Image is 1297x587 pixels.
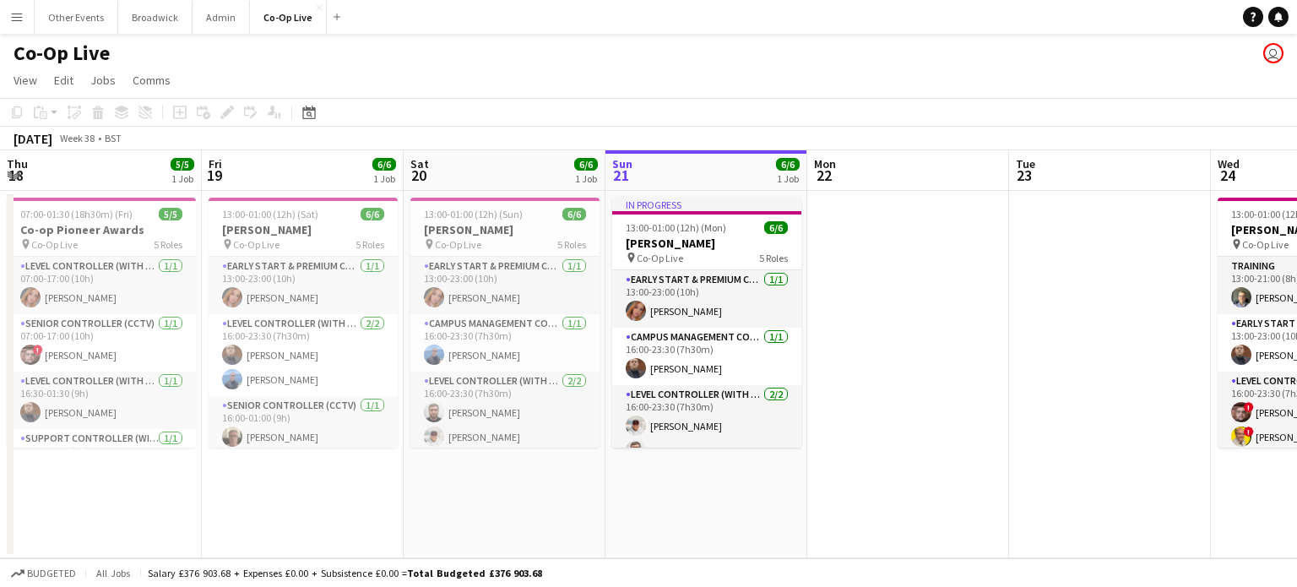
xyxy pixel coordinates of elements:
span: Sun [612,156,632,171]
span: Tue [1016,156,1035,171]
h3: Co-op Pioneer Awards [7,222,196,237]
span: ! [33,345,43,355]
app-card-role: Level Controller (with CCTV)2/216:00-23:30 (7h30m)[PERSON_NAME][PERSON_NAME] [612,385,801,467]
span: 5 Roles [154,238,182,251]
button: Budgeted [8,564,79,583]
div: 1 Job [373,172,395,185]
span: Co-Op Live [31,238,78,251]
span: 5/5 [171,158,194,171]
button: Co-Op Live [250,1,327,34]
h1: Co-Op Live [14,41,110,66]
span: 20 [408,166,429,185]
span: 6/6 [372,158,396,171]
app-user-avatar: Ashley Fielding [1263,43,1283,63]
app-card-role: Senior Controller (CCTV)1/107:00-17:00 (10h)![PERSON_NAME] [7,314,196,372]
span: 5 Roles [557,238,586,251]
div: Salary £376 903.68 + Expenses £0.00 + Subsistence £0.00 = [148,567,542,579]
span: 5/5 [159,208,182,220]
span: Week 38 [56,132,98,144]
span: Comms [133,73,171,88]
span: 22 [811,166,836,185]
app-card-role: Level Controller (with CCTV)2/216:00-23:30 (7h30m)[PERSON_NAME][PERSON_NAME] [209,314,398,396]
span: 19 [206,166,222,185]
div: 1 Job [171,172,193,185]
span: Co-Op Live [637,252,683,264]
span: Fri [209,156,222,171]
button: Admin [193,1,250,34]
button: Broadwick [118,1,193,34]
div: 1 Job [575,172,597,185]
span: Budgeted [27,568,76,579]
a: Edit [47,69,80,91]
app-card-role: Early Start & Premium Controller (with CCTV)1/113:00-23:00 (10h)[PERSON_NAME] [612,270,801,328]
div: [DATE] [14,130,52,147]
span: 5 Roles [759,252,788,264]
span: 6/6 [562,208,586,220]
span: Co-Op Live [233,238,279,251]
app-card-role: Campus Management Controller1/116:00-23:30 (7h30m)[PERSON_NAME] [410,314,600,372]
span: 24 [1215,166,1240,185]
app-card-role: Early Start & Premium Controller (with CCTV)1/113:00-23:00 (10h)[PERSON_NAME] [209,257,398,314]
app-card-role: Level Controller (with CCTV)2/216:00-23:30 (7h30m)[PERSON_NAME][PERSON_NAME] [410,372,600,454]
span: View [14,73,37,88]
span: Sat [410,156,429,171]
a: View [7,69,44,91]
span: 6/6 [574,158,598,171]
a: Jobs [84,69,122,91]
h3: [PERSON_NAME] [209,222,398,237]
div: In progress [612,198,801,211]
span: 07:00-01:30 (18h30m) (Fri) [20,208,133,220]
span: Edit [54,73,73,88]
span: Jobs [90,73,116,88]
span: 13:00-01:00 (12h) (Sat) [222,208,318,220]
app-card-role: Level Controller (with CCTV)1/107:00-17:00 (10h)[PERSON_NAME] [7,257,196,314]
span: 13:00-01:00 (12h) (Mon) [626,221,726,234]
span: 6/6 [776,158,800,171]
span: All jobs [93,567,133,579]
span: 6/6 [361,208,384,220]
h3: [PERSON_NAME] [410,222,600,237]
span: 18 [4,166,28,185]
span: 23 [1013,166,1035,185]
div: BST [105,132,122,144]
a: Comms [126,69,177,91]
app-card-role: Support Controller (with CCTV)1/116:30-01:30 (9h) [7,429,196,486]
span: Wed [1218,156,1240,171]
app-job-card: In progress13:00-01:00 (12h) (Mon)6/6[PERSON_NAME] Co-Op Live5 RolesEarly Start & Premium Control... [612,198,801,448]
app-card-role: Early Start & Premium Controller (with CCTV)1/113:00-23:00 (10h)[PERSON_NAME] [410,257,600,314]
span: ! [1244,427,1254,437]
span: 13:00-01:00 (12h) (Sun) [424,208,523,220]
span: Thu [7,156,28,171]
span: Mon [814,156,836,171]
app-card-role: Senior Controller (CCTV)1/116:00-01:00 (9h)[PERSON_NAME] [209,396,398,454]
span: ! [1244,402,1254,412]
h3: [PERSON_NAME] [612,236,801,251]
app-job-card: 07:00-01:30 (18h30m) (Fri)5/5Co-op Pioneer Awards Co-Op Live5 RolesLevel Controller (with CCTV)1/... [7,198,196,448]
app-job-card: 13:00-01:00 (12h) (Sun)6/6[PERSON_NAME] Co-Op Live5 RolesEarly Start & Premium Controller (with C... [410,198,600,448]
span: Co-Op Live [435,238,481,251]
span: 6/6 [764,221,788,234]
app-job-card: 13:00-01:00 (12h) (Sat)6/6[PERSON_NAME] Co-Op Live5 RolesEarly Start & Premium Controller (with C... [209,198,398,448]
button: Other Events [35,1,118,34]
app-card-role: Campus Management Controller1/116:00-23:30 (7h30m)[PERSON_NAME] [612,328,801,385]
span: 21 [610,166,632,185]
span: 5 Roles [355,238,384,251]
span: Total Budgeted £376 903.68 [407,567,542,579]
div: 1 Job [777,172,799,185]
span: Co-Op Live [1242,238,1289,251]
app-card-role: Level Controller (with CCTV)1/116:30-01:30 (9h)[PERSON_NAME] [7,372,196,429]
